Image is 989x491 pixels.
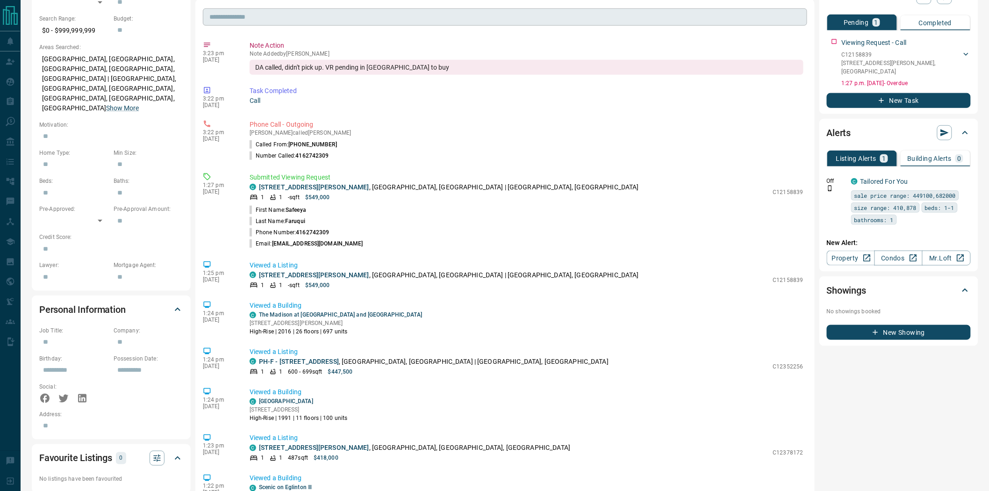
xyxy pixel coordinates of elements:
[114,205,183,213] p: Pre-Approval Amount:
[250,414,348,422] p: High-Rise | 1991 | 11 floors | 100 units
[279,193,282,202] p: 1
[203,449,236,456] p: [DATE]
[114,149,183,157] p: Min Size:
[39,354,109,363] p: Birthday:
[314,454,338,462] p: $418,000
[250,312,256,318] div: condos.ca
[842,51,961,59] p: C12158839
[114,326,183,335] p: Company:
[39,233,183,241] p: Credit Score:
[203,310,236,317] p: 1:24 pm
[250,184,256,190] div: condos.ca
[250,301,803,310] p: Viewed a Building
[203,356,236,363] p: 1:24 pm
[259,443,570,453] p: , [GEOGRAPHIC_DATA], [GEOGRAPHIC_DATA], [GEOGRAPHIC_DATA]
[874,19,878,26] p: 1
[39,261,109,269] p: Lawyer:
[296,229,329,236] span: 4162742309
[39,121,183,129] p: Motivation:
[250,474,803,484] p: Viewed a Building
[114,177,183,185] p: Baths:
[259,358,339,365] a: PH-F - [STREET_ADDRESS]
[836,155,877,162] p: Listing Alerts
[296,152,329,159] span: 4162742309
[259,183,369,191] a: [STREET_ADDRESS][PERSON_NAME]
[250,272,256,278] div: condos.ca
[827,279,971,302] div: Showings
[250,398,256,405] div: condos.ca
[250,60,803,75] div: DA called, didn't pick up. VR pending in [GEOGRAPHIC_DATA] to buy
[39,149,109,157] p: Home Type:
[114,354,183,363] p: Possession Date:
[925,203,954,212] span: beds: 1-1
[882,155,886,162] p: 1
[261,281,264,289] p: 1
[305,281,330,289] p: $549,000
[261,193,264,202] p: 1
[250,387,803,397] p: Viewed a Building
[39,302,126,317] h2: Personal Information
[203,317,236,323] p: [DATE]
[250,152,329,160] p: Number Called:
[39,177,109,185] p: Beds:
[851,178,858,185] div: condos.ca
[827,325,971,340] button: New Showing
[288,193,300,202] p: - sqft
[203,483,236,490] p: 1:22 pm
[773,188,803,196] p: C12158839
[272,240,363,247] span: [EMAIL_ADDRESS][DOMAIN_NAME]
[203,397,236,403] p: 1:24 pm
[39,14,109,23] p: Search Range:
[261,368,264,376] p: 1
[250,86,803,96] p: Task Completed
[854,215,894,224] span: bathrooms: 1
[279,454,282,462] p: 1
[250,239,363,248] p: Email:
[773,449,803,457] p: C12378172
[957,155,961,162] p: 0
[773,276,803,284] p: C12158839
[773,362,803,371] p: C12352256
[250,347,803,357] p: Viewed a Listing
[250,96,803,106] p: Call
[288,141,337,148] span: [PHONE_NUMBER]
[39,410,183,419] p: Address:
[119,453,123,463] p: 0
[203,403,236,410] p: [DATE]
[827,125,851,140] h2: Alerts
[114,14,183,23] p: Budget:
[259,484,312,491] a: Scenic on Eglinton Ⅲ
[250,206,306,214] p: First Name:
[203,129,236,136] p: 3:22 pm
[203,95,236,102] p: 3:22 pm
[827,238,971,248] p: New Alert:
[259,271,369,279] a: [STREET_ADDRESS][PERSON_NAME]
[827,251,875,266] a: Property
[250,51,803,57] p: Note Added by [PERSON_NAME]
[259,357,609,367] p: , [GEOGRAPHIC_DATA], [GEOGRAPHIC_DATA] | [GEOGRAPHIC_DATA], [GEOGRAPHIC_DATA]
[259,270,639,280] p: , [GEOGRAPHIC_DATA], [GEOGRAPHIC_DATA] | [GEOGRAPHIC_DATA], [GEOGRAPHIC_DATA]
[250,405,348,414] p: [STREET_ADDRESS]
[827,283,867,298] h2: Showings
[39,205,109,213] p: Pre-Approved:
[203,50,236,57] p: 3:23 pm
[250,130,803,136] p: [PERSON_NAME] called [PERSON_NAME]
[279,281,282,289] p: 1
[39,447,183,469] div: Favourite Listings0
[39,298,183,321] div: Personal Information
[259,444,369,452] a: [STREET_ADDRESS][PERSON_NAME]
[842,38,907,48] p: Viewing Request - Call
[39,475,183,484] p: No listings have been favourited
[203,443,236,449] p: 1:23 pm
[827,122,971,144] div: Alerts
[842,59,961,76] p: [STREET_ADDRESS][PERSON_NAME] , [GEOGRAPHIC_DATA]
[288,368,322,376] p: 600 - 699 sqft
[907,155,952,162] p: Building Alerts
[259,311,422,318] a: The Madison at [GEOGRAPHIC_DATA] and [GEOGRAPHIC_DATA]
[203,57,236,63] p: [DATE]
[285,218,305,224] span: Faruqui
[261,454,264,462] p: 1
[827,307,971,316] p: No showings booked
[854,191,956,200] span: sale price range: 449100,682000
[203,188,236,195] p: [DATE]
